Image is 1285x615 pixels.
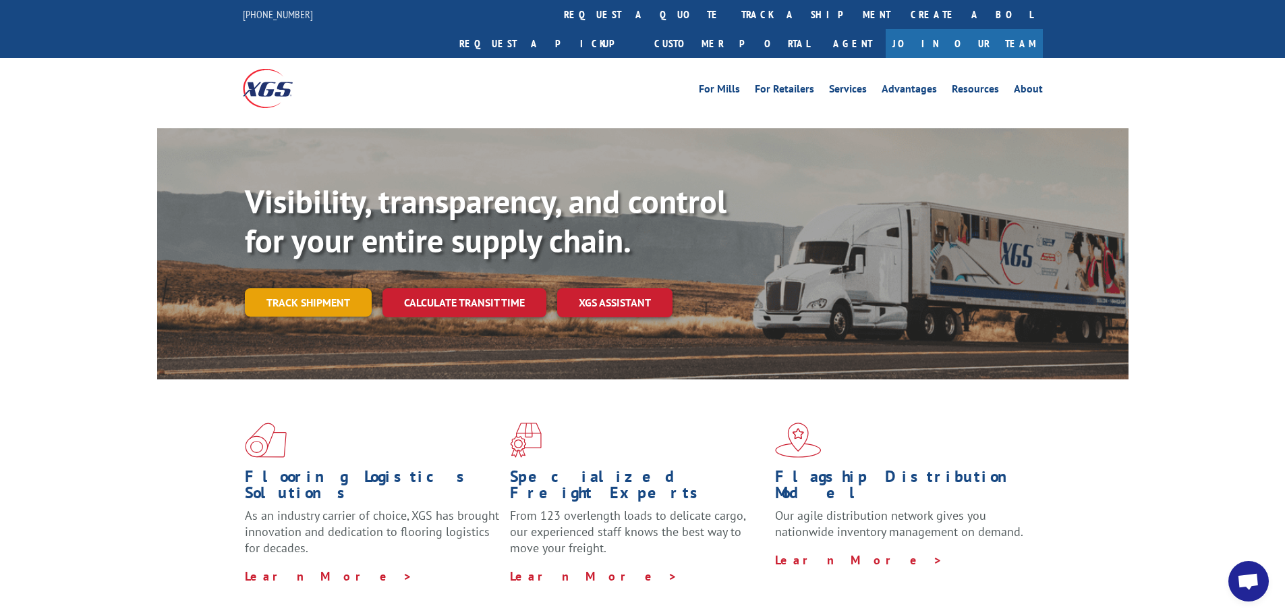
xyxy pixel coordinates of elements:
[245,508,499,556] span: As an industry carrier of choice, XGS has brought innovation and dedication to flooring logistics...
[775,423,822,458] img: xgs-icon-flagship-distribution-model-red
[755,84,814,99] a: For Retailers
[510,469,765,508] h1: Specialized Freight Experts
[820,29,886,58] a: Agent
[557,288,673,317] a: XGS ASSISTANT
[243,7,313,21] a: [PHONE_NUMBER]
[245,469,500,508] h1: Flooring Logistics Solutions
[882,84,937,99] a: Advantages
[775,469,1030,508] h1: Flagship Distribution Model
[245,288,372,317] a: Track shipment
[829,84,867,99] a: Services
[1014,84,1043,99] a: About
[510,508,765,568] p: From 123 overlength loads to delicate cargo, our experienced staff knows the best way to move you...
[775,552,943,568] a: Learn More >
[644,29,820,58] a: Customer Portal
[886,29,1043,58] a: Join Our Team
[1228,561,1269,601] div: Open chat
[245,568,413,584] a: Learn More >
[775,508,1023,539] span: Our agile distribution network gives you nationwide inventory management on demand.
[382,288,546,317] a: Calculate transit time
[699,84,740,99] a: For Mills
[245,180,726,261] b: Visibility, transparency, and control for your entire supply chain.
[952,84,999,99] a: Resources
[510,423,542,458] img: xgs-icon-focused-on-flooring-red
[449,29,644,58] a: Request a pickup
[510,568,678,584] a: Learn More >
[245,423,287,458] img: xgs-icon-total-supply-chain-intelligence-red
